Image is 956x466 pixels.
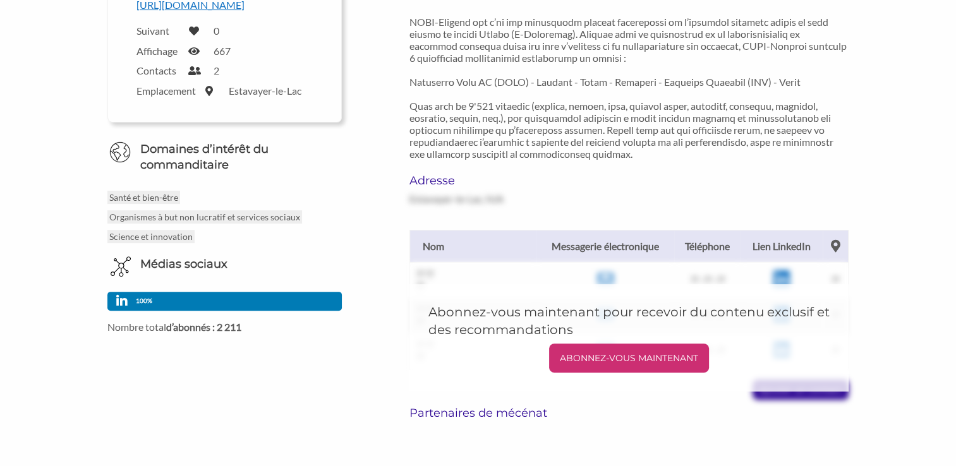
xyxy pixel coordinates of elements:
label: Contacts [136,64,181,76]
th: Téléphone [674,230,741,262]
p: 100% [136,295,155,307]
label: Affichage [136,45,181,57]
h5: Abonnez-vous maintenant pour recevoir du contenu exclusif et des recommandations [428,303,830,338]
h6: Adresse [409,174,543,188]
h6: Médias sociaux [140,256,227,272]
img: Icône de médias sociaux [111,256,131,277]
img: Icône du globe [109,141,131,163]
h6: Domaines d’intérêt du commanditaire [98,141,351,173]
th: Messagerie électronique [536,230,674,262]
th: Nom [410,230,536,262]
p: Santé et bien-être [107,191,180,204]
p: Science et innovation [107,230,195,243]
label: 2 [214,64,219,76]
p: ABONNEZ-VOUS MAINTENANT [554,349,704,367]
label: Emplacement [136,85,196,97]
strong: d’abonnés : 2 211 [166,321,241,333]
label: 0 [214,25,219,37]
label: Nombre total [107,321,342,333]
label: 667 [214,45,231,57]
th: Lien LinkedIn [741,230,822,262]
label: Estavayer-le-Lac [229,85,301,97]
a: ABONNEZ-VOUS MAINTENANT [428,344,830,373]
h6: Partenaires de mécénat [409,406,849,420]
p: Organismes à but non lucratif et services sociaux [107,210,302,224]
label: Suivant [136,25,181,37]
